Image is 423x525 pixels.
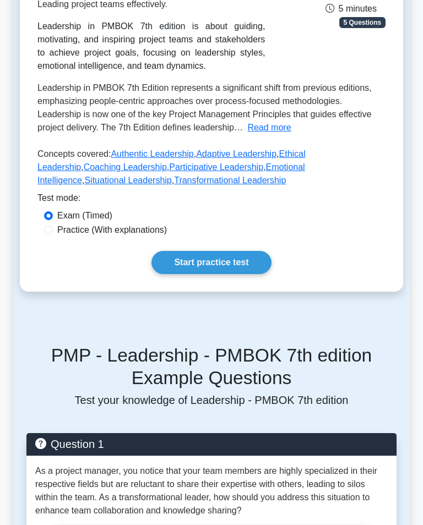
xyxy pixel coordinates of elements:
[84,163,167,172] a: Coaching Leadership
[111,150,193,159] a: Authentic Leadership
[26,345,397,389] h5: PMP - Leadership - PMBOK 7th edition Example Questions
[196,150,276,159] a: Adaptive Leadership
[35,465,388,518] p: As a project manager, you notice that your team members are highly specialized in their respectiv...
[37,20,265,73] div: Leadership in PMBOK 7th edition is about guiding, motivating, and inspiring project teams and sta...
[247,122,291,135] button: Read more
[37,192,386,210] div: Test mode:
[339,18,386,29] span: 5 Questions
[37,84,372,133] span: Leadership in PMBOK 7th Edition represents a significant shift from previous editions, emphasizin...
[57,224,167,237] label: Practice (With explanations)
[326,4,377,14] span: 5 minutes
[26,394,397,407] p: Test your knowledge of Leadership - PMBOK 7th edition
[174,176,286,185] a: Transformational Leadership
[35,438,388,451] h5: Question 1
[84,176,171,185] a: Situational Leadership
[169,163,263,172] a: Participative Leadership
[37,148,386,192] p: Concepts covered: , , , , , , ,
[151,251,271,275] a: Start practice test
[57,210,112,223] label: Exam (Timed)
